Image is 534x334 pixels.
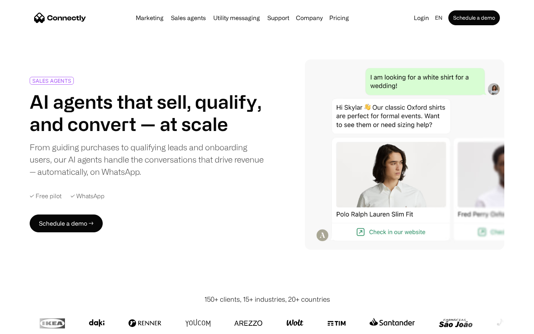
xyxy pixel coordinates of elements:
[30,141,264,178] div: From guiding purchases to qualifying leads and onboarding users, our AI agents handle the convers...
[448,10,500,25] a: Schedule a demo
[296,13,323,23] div: Company
[70,193,105,200] div: ✓ WhatsApp
[133,15,167,21] a: Marketing
[264,15,292,21] a: Support
[204,294,330,304] div: 150+ clients, 15+ industries, 20+ countries
[411,13,432,23] a: Login
[30,91,264,135] h1: AI agents that sell, qualify, and convert — at scale
[168,15,209,21] a: Sales agents
[30,215,103,232] a: Schedule a demo →
[294,13,325,23] div: Company
[32,78,71,83] div: SALES AGENTS
[435,13,442,23] div: en
[210,15,263,21] a: Utility messaging
[7,320,44,331] aside: Language selected: English
[432,13,447,23] div: en
[326,15,352,21] a: Pricing
[34,12,86,23] a: home
[30,193,62,200] div: ✓ Free pilot
[15,321,44,331] ul: Language list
